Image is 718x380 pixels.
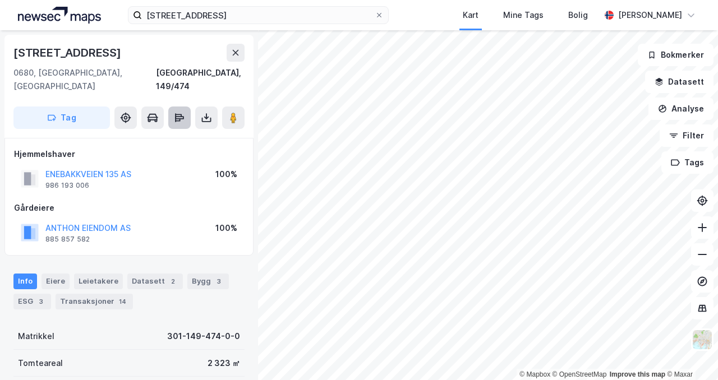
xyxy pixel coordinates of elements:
iframe: Chat Widget [662,326,718,380]
div: Mine Tags [503,8,544,22]
div: ESG [13,294,51,309]
div: 3 [35,296,47,307]
div: 986 193 006 [45,181,89,190]
div: 100% [215,168,237,181]
div: Transaksjoner [56,294,133,309]
img: logo.a4113a55bc3d86da70a041830d287a7e.svg [18,7,101,24]
div: 14 [117,296,128,307]
div: Bolig [568,8,588,22]
div: Kart [463,8,478,22]
div: 301-149-474-0-0 [167,330,240,343]
a: Improve this map [610,370,665,378]
div: 0680, [GEOGRAPHIC_DATA], [GEOGRAPHIC_DATA] [13,66,156,93]
div: 100% [215,221,237,235]
div: Tomteareal [18,356,63,370]
div: Matrikkel [18,330,54,343]
div: Info [13,274,37,289]
div: Eiere [42,274,70,289]
button: Tags [661,151,714,174]
input: Søk på adresse, matrikkel, gårdeiere, leietakere eller personer [142,7,375,24]
a: OpenStreetMap [553,370,607,378]
button: Analyse [648,98,714,120]
div: 2 [167,276,178,287]
button: Filter [660,124,714,147]
button: Datasett [645,71,714,93]
div: Datasett [127,274,183,289]
a: Mapbox [519,370,550,378]
div: Hjemmelshaver [14,147,244,161]
div: Gårdeiere [14,201,244,215]
div: Bygg [187,274,229,289]
div: Kontrollprogram for chat [662,326,718,380]
div: [GEOGRAPHIC_DATA], 149/474 [156,66,245,93]
button: Tag [13,106,110,129]
div: Leietakere [74,274,123,289]
div: [PERSON_NAME] [618,8,682,22]
div: 3 [213,276,224,287]
div: 885 857 582 [45,235,90,244]
div: [STREET_ADDRESS] [13,44,123,62]
button: Bokmerker [638,44,714,66]
div: 2 323 ㎡ [208,356,240,370]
